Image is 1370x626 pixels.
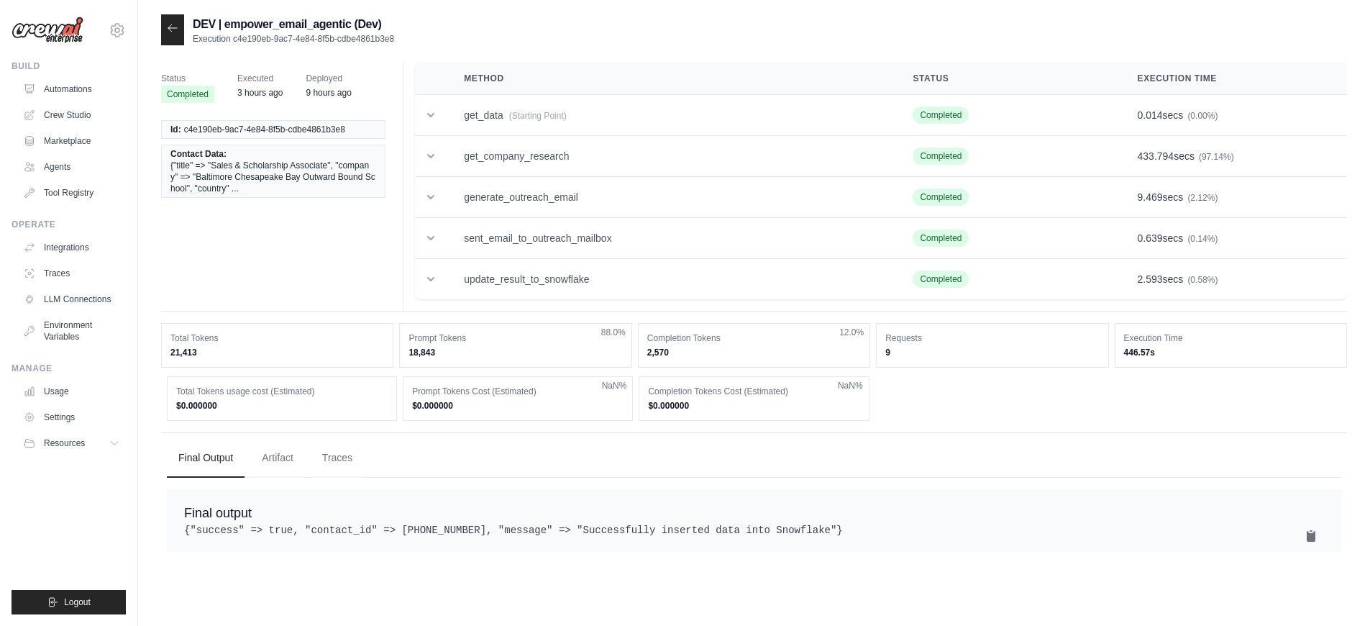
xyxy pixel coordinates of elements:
dt: Total Tokens [170,332,384,344]
span: Completed [913,148,969,165]
time: August 15, 2025 at 10:33 CDT [306,88,351,98]
td: get_company_research [447,136,895,177]
td: secs [1120,95,1347,136]
td: secs [1120,259,1347,300]
td: generate_outreach_email [447,177,895,218]
dd: $0.000000 [412,400,624,412]
dt: Prompt Tokens Cost (Estimated) [412,386,624,397]
a: Integrations [17,236,126,259]
span: (0.00%) [1187,111,1218,121]
span: (0.58%) [1187,275,1218,285]
span: {"title" => "Sales & Scholarship Associate", "company" => "Baltimore Chesapeake Bay Outward Bound... [170,160,376,194]
a: Traces [17,262,126,285]
time: August 15, 2025 at 16:27 CDT [237,88,283,98]
dt: Total Tokens usage cost (Estimated) [176,386,388,397]
dt: Prompt Tokens [408,332,622,344]
span: 9.469 [1138,191,1163,203]
span: 2.593 [1138,273,1163,285]
dt: Execution Time [1124,332,1338,344]
span: (2.12%) [1187,193,1218,203]
span: 433.794 [1138,150,1174,162]
td: get_data [447,95,895,136]
div: Manage [12,363,126,374]
p: Execution c4e190eb-9ac7-4e84-8f5b-cdbe4861b3e8 [193,33,394,45]
button: Resources [17,432,126,455]
dd: $0.000000 [648,400,859,412]
a: Marketplace [17,130,126,153]
span: (97.14%) [1199,152,1234,162]
span: 0.639 [1138,232,1163,244]
th: Execution Time [1120,63,1347,95]
a: LLM Connections [17,288,126,311]
button: Logout [12,590,126,614]
span: 12.0% [839,327,864,338]
span: Resources [44,437,85,449]
td: sent_email_to_outreach_mailbox [447,218,895,259]
td: secs [1120,136,1347,177]
div: Operate [12,219,126,230]
a: Agents [17,155,126,178]
span: (Starting Point) [509,111,567,121]
a: Settings [17,406,126,429]
button: Traces [311,439,364,478]
span: Final output [184,506,252,520]
span: Status [161,71,214,86]
a: Usage [17,380,126,403]
span: NaN% [602,380,627,391]
span: Completed [913,230,969,247]
span: Id: [170,124,181,135]
th: Method [447,63,895,95]
a: Environment Variables [17,314,126,348]
dt: Completion Tokens [647,332,861,344]
span: Executed [237,71,283,86]
button: Final Output [167,439,245,478]
td: secs [1120,218,1347,259]
img: Logo [12,17,83,44]
dt: Requests [885,332,1099,344]
dd: 21,413 [170,347,384,358]
span: Completed [913,106,969,124]
dt: Completion Tokens Cost (Estimated) [648,386,859,397]
dd: 2,570 [647,347,861,358]
dd: $0.000000 [176,400,388,412]
a: Automations [17,78,126,101]
button: Artifact [250,439,305,478]
td: update_result_to_snowflake [447,259,895,300]
dd: 446.57s [1124,347,1338,358]
span: Deployed [306,71,351,86]
span: c4e190eb-9ac7-4e84-8f5b-cdbe4861b3e8 [184,124,345,135]
span: 88.0% [601,327,626,338]
dd: 18,843 [408,347,622,358]
span: Completed [161,86,214,103]
a: Tool Registry [17,181,126,204]
span: (0.14%) [1187,234,1218,244]
h2: DEV | empower_email_agentic (Dev) [193,16,394,33]
th: Status [895,63,1120,95]
span: 0.014 [1138,109,1163,121]
span: NaN% [838,380,863,391]
span: Logout [64,596,91,608]
dd: 9 [885,347,1099,358]
span: Completed [913,189,969,206]
span: Completed [913,271,969,288]
span: Contact Data: [170,148,227,160]
td: secs [1120,177,1347,218]
div: Build [12,60,126,72]
a: Crew Studio [17,104,126,127]
pre: {"success" => true, "contact_id" => [PHONE_NUMBER], "message" => "Successfully inserted data into... [184,523,1324,537]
